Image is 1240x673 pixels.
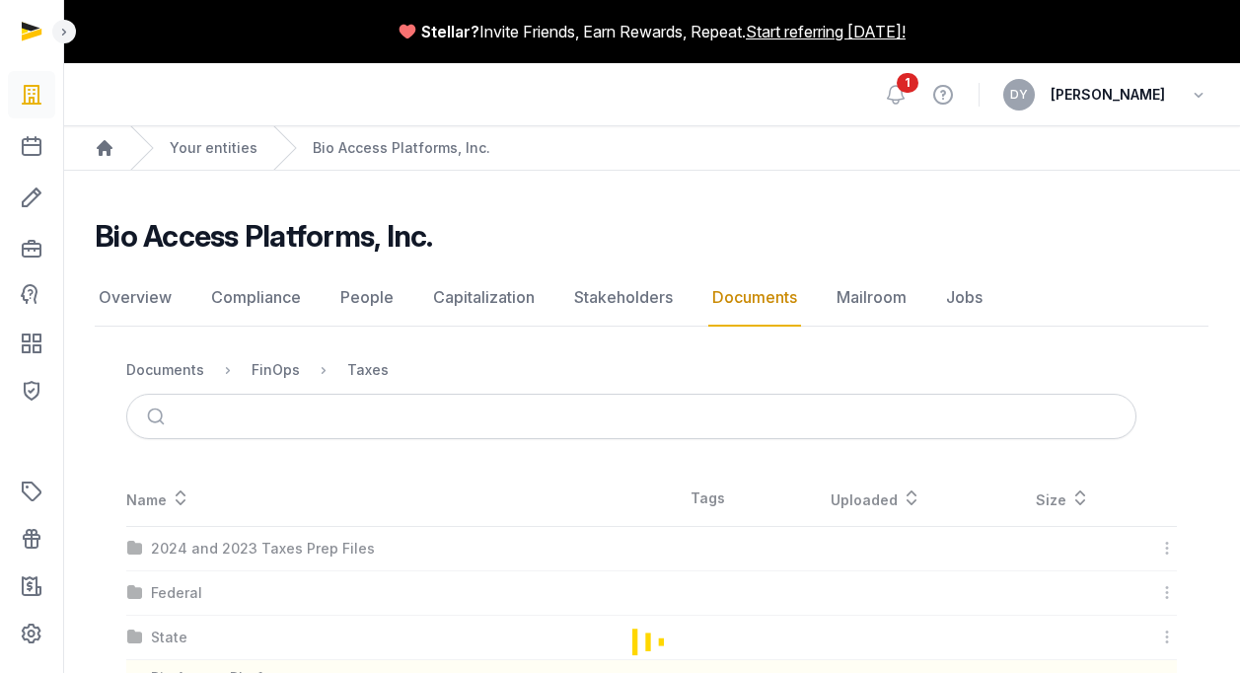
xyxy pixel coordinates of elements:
div: FinOps [252,360,300,380]
span: Stellar? [421,20,479,43]
a: Your entities [170,138,257,158]
span: 1 [897,73,918,93]
a: Bio Access Platforms, Inc. [313,138,490,158]
nav: Breadcrumb [63,126,1240,171]
a: Overview [95,269,176,327]
span: DY [1010,89,1028,101]
nav: Tabs [95,269,1208,327]
a: Start referring [DATE]! [746,20,906,43]
button: DY [1003,79,1035,111]
nav: Breadcrumb [126,346,1177,394]
a: People [336,269,398,327]
a: Mailroom [833,269,911,327]
button: Submit [135,395,182,438]
div: Taxes [347,360,389,380]
a: Compliance [207,269,305,327]
a: Jobs [942,269,986,327]
span: [PERSON_NAME] [1051,83,1165,107]
div: Documents [126,360,204,380]
a: Documents [708,269,801,327]
a: Capitalization [429,269,539,327]
a: Stakeholders [570,269,677,327]
h2: Bio Access Platforms, Inc. [95,218,433,254]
